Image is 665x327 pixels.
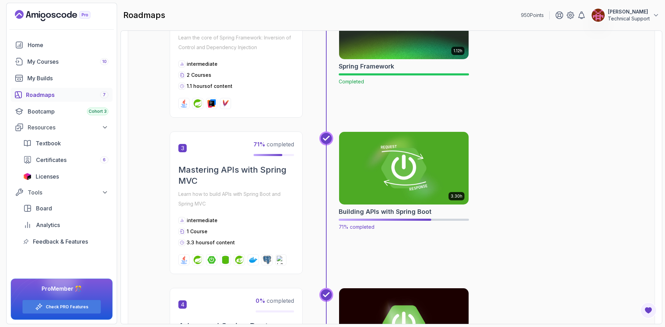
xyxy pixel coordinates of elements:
h2: roadmaps [123,10,165,21]
img: user profile image [592,9,605,22]
img: postgres logo [263,256,271,264]
img: h2 logo [277,256,285,264]
div: Resources [28,123,108,131]
img: spring logo [194,99,202,108]
span: Cohort 3 [89,109,107,114]
span: completed [254,141,294,148]
img: Building APIs with Spring Boot card [336,130,472,206]
p: Learn the core of Spring Framework: Inversion of Control and Dependency Injection [178,33,294,52]
span: Board [36,204,52,212]
span: 1 Course [187,228,207,234]
span: 0 % [256,297,265,304]
img: java logo [180,99,188,108]
p: 950 Points [521,12,544,19]
p: 3.3 hours of content [187,239,235,246]
a: builds [11,71,113,85]
img: spring-security logo [235,256,243,264]
a: certificates [19,153,113,167]
img: spring logo [194,256,202,264]
span: Analytics [36,221,60,229]
a: board [19,201,113,215]
a: bootcamp [11,105,113,118]
p: Learn how to build APIs with Spring Boot and Spring MVC [178,189,294,209]
a: courses [11,55,113,69]
span: 2 Courses [187,72,211,78]
a: roadmaps [11,88,113,102]
img: docker logo [249,256,257,264]
span: Textbook [36,139,61,147]
button: Tools [11,186,113,199]
p: intermediate [187,61,218,67]
p: 3.30h [451,193,462,199]
a: Check PRO Features [46,304,88,310]
span: 3 [178,144,187,152]
div: Bootcamp [28,107,108,116]
div: Tools [28,188,108,197]
div: My Builds [27,74,108,82]
span: Licenses [36,172,59,181]
span: completed [256,297,294,304]
img: spring-boot logo [207,256,216,264]
h2: Building APIs with Spring Boot [339,207,432,217]
span: 71 % [254,141,265,148]
h2: Spring Framework [339,62,394,71]
a: textbook [19,136,113,150]
button: user profile image[PERSON_NAME]Technical Support [591,8,659,22]
img: java logo [180,256,188,264]
button: Resources [11,121,113,134]
img: maven logo [221,99,230,108]
div: Roadmaps [26,91,108,99]
button: Check PRO Features [22,300,101,314]
span: 7 [103,92,106,98]
span: Feedback & Features [33,237,88,246]
a: Building APIs with Spring Boot card3.30hBuilding APIs with Spring Boot71% completed [339,131,469,230]
p: 1.1 hours of content [187,83,232,90]
a: licenses [19,170,113,183]
p: [PERSON_NAME] [608,8,650,15]
span: Completed [339,79,364,84]
h2: Mastering APIs with Spring MVC [178,164,294,187]
a: Landing page [15,10,106,21]
a: home [11,38,113,52]
img: spring-data-jpa logo [221,256,230,264]
div: Home [28,41,108,49]
span: 10 [102,59,107,64]
p: Technical Support [608,15,650,22]
p: intermediate [187,217,218,224]
img: intellij logo [207,99,216,108]
span: 4 [178,300,187,309]
button: Open Feedback Button [640,302,657,319]
img: jetbrains icon [23,173,32,180]
span: Certificates [36,156,66,164]
p: 1.12h [453,48,462,54]
a: analytics [19,218,113,232]
span: 71% completed [339,224,374,230]
div: My Courses [27,57,108,66]
span: 6 [103,157,106,163]
a: feedback [19,235,113,248]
